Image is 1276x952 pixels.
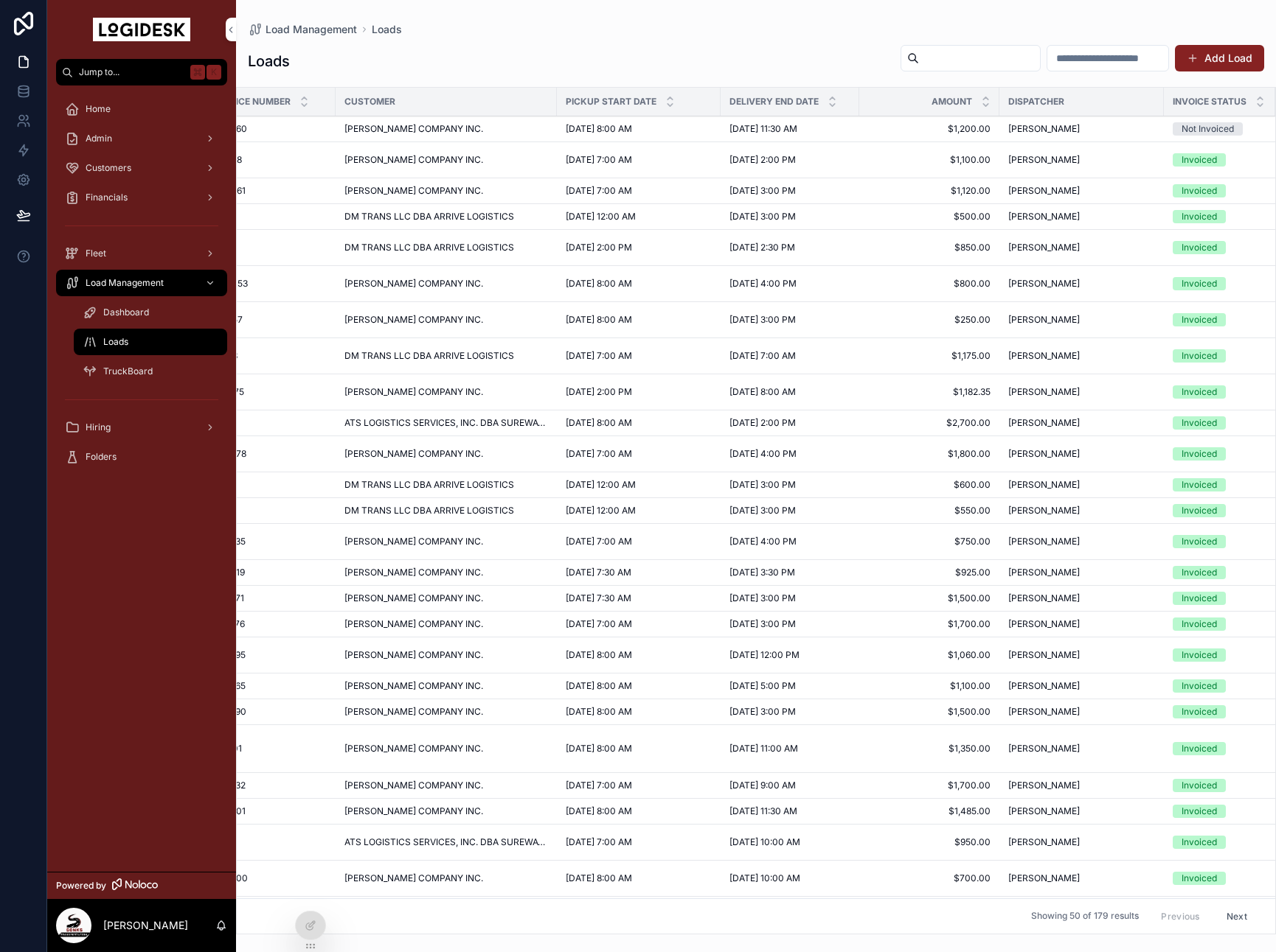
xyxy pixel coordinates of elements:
[729,680,850,692] a: [DATE] 5:00 PM
[868,123,991,135] a: $1,200.00
[344,314,548,326] a: [PERSON_NAME] COMPANY INC.
[199,706,327,718] a: 527227690
[1182,313,1217,326] div: Invoiced
[1008,242,1080,253] span: [PERSON_NAME]
[93,18,190,41] img: App logo
[729,350,850,362] a: [DATE] 7:00 AM
[266,22,357,37] span: Load Management
[868,154,991,166] a: $1,100.00
[729,567,850,578] a: [DATE] 3:30 PM
[868,278,991,290] a: $800.00
[344,242,514,253] span: DM TRANS LLC DBA ARRIVE LOGISTICS
[1182,184,1217,197] div: Invoiced
[1182,648,1217,662] div: Invoiced
[344,350,514,362] span: DM TRANS LLC DBA ARRIVE LOGISTICS
[729,592,850,604] a: [DATE] 3:00 PM
[344,479,548,491] a: DM TRANS LLC DBA ARRIVE LOGISTICS
[344,567,548,578] a: [PERSON_NAME] COMPANY INC.
[86,103,111,115] span: Home
[86,133,112,144] span: Admin
[1008,567,1080,578] span: [PERSON_NAME]
[1008,350,1080,362] span: [PERSON_NAME]
[86,421,111,433] span: Hiring
[199,680,327,692] a: 527829965
[566,505,712,517] a: [DATE] 12:00 AM
[1008,592,1155,604] a: [PERSON_NAME]
[56,270,227,296] a: Load Management
[1182,566,1217,579] div: Invoiced
[566,649,712,661] a: [DATE] 8:00 AM
[566,350,632,362] span: [DATE] 7:00 AM
[74,329,227,355] a: Loads
[344,386,483,398] span: [PERSON_NAME] COMPANY INC.
[248,22,357,37] a: Load Management
[1008,154,1155,166] a: [PERSON_NAME]
[1008,448,1155,460] a: [PERSON_NAME]
[729,505,850,517] a: [DATE] 3:00 PM
[199,154,327,166] a: 530531118
[344,649,548,661] a: [PERSON_NAME] COMPANY INC.
[729,278,850,290] a: [DATE] 4:00 PM
[868,242,991,253] span: $850.00
[86,277,164,289] span: Load Management
[729,386,796,398] span: [DATE] 8:00 AM
[868,448,991,460] a: $1,800.00
[208,66,220,78] span: K
[56,96,227,122] a: Home
[1173,241,1266,254] a: Invoiced
[103,365,153,377] span: TruckBoard
[729,618,796,630] span: [DATE] 3:00 PM
[344,185,548,197] a: [PERSON_NAME] COMPANY INC.
[566,386,632,398] span: [DATE] 2:00 PM
[1173,478,1266,491] a: Invoiced
[1173,184,1266,197] a: Invoiced
[344,123,548,135] a: [PERSON_NAME] COMPANY INC.
[729,479,796,491] span: [DATE] 3:00 PM
[1008,505,1080,517] span: [PERSON_NAME]
[729,479,850,491] a: [DATE] 3:00 PM
[566,211,636,223] span: [DATE] 12:00 AM
[868,706,991,718] a: $1,500.00
[729,706,796,718] span: [DATE] 3:00 PM
[868,185,991,197] a: $1,120.00
[729,314,850,326] a: [DATE] 3:00 PM
[868,618,991,630] span: $1,700.00
[729,618,850,630] a: [DATE] 3:00 PM
[868,314,991,326] a: $250.00
[729,417,796,429] span: [DATE] 2:00 PM
[199,536,327,547] a: 527379635
[729,278,797,290] span: [DATE] 4:00 PM
[344,123,483,135] span: [PERSON_NAME] COMPANY INC.
[344,154,483,166] span: [PERSON_NAME] COMPANY INC.
[1182,153,1217,167] div: Invoiced
[79,66,184,78] span: Jump to...
[1008,680,1080,692] span: [PERSON_NAME]
[566,743,712,755] a: [DATE] 8:00 AM
[1008,154,1080,166] span: [PERSON_NAME]
[566,706,632,718] span: [DATE] 8:00 AM
[566,242,632,253] span: [DATE] 2:00 PM
[1008,479,1155,491] a: [PERSON_NAME]
[199,618,327,630] a: 527910776
[868,479,991,491] span: $600.00
[868,386,991,398] span: $1,182.35
[1008,417,1155,429] a: [PERSON_NAME]
[47,85,236,489] div: scrollable content
[344,536,483,547] span: [PERSON_NAME] COMPANY INC.
[199,185,327,197] a: 530230961
[1008,386,1080,398] span: [PERSON_NAME]
[344,185,483,197] span: [PERSON_NAME] COMPANY INC.
[344,743,548,755] a: [PERSON_NAME] COMPANY INC.
[344,417,548,429] a: ATS LOGISTICS SERVICES, INC. DBA SUREWAY TRANSPORTATION COMPANY & [PERSON_NAME] SPECIALIZED LOGIS...
[86,451,117,463] span: Folders
[344,242,548,253] a: DM TRANS LLC DBA ARRIVE LOGISTICS
[729,417,850,429] a: [DATE] 2:00 PM
[56,155,227,181] a: Customers
[868,536,991,547] a: $750.00
[566,680,712,692] a: [DATE] 8:00 AM
[1008,649,1080,661] span: [PERSON_NAME]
